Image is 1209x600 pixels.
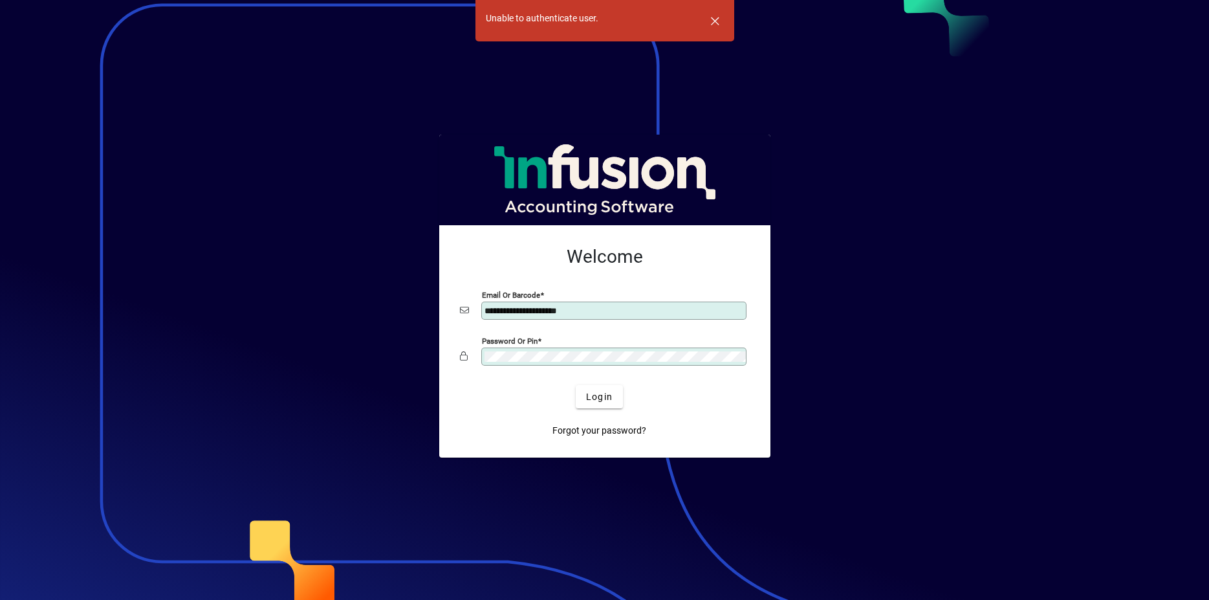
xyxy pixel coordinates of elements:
mat-label: Email or Barcode [482,291,540,300]
button: Dismiss [700,5,731,36]
button: Login [576,385,623,408]
div: Unable to authenticate user. [486,12,598,25]
span: Login [586,390,613,404]
span: Forgot your password? [552,424,646,438]
mat-label: Password or Pin [482,337,538,346]
a: Forgot your password? [547,419,651,442]
h2: Welcome [460,246,750,268]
